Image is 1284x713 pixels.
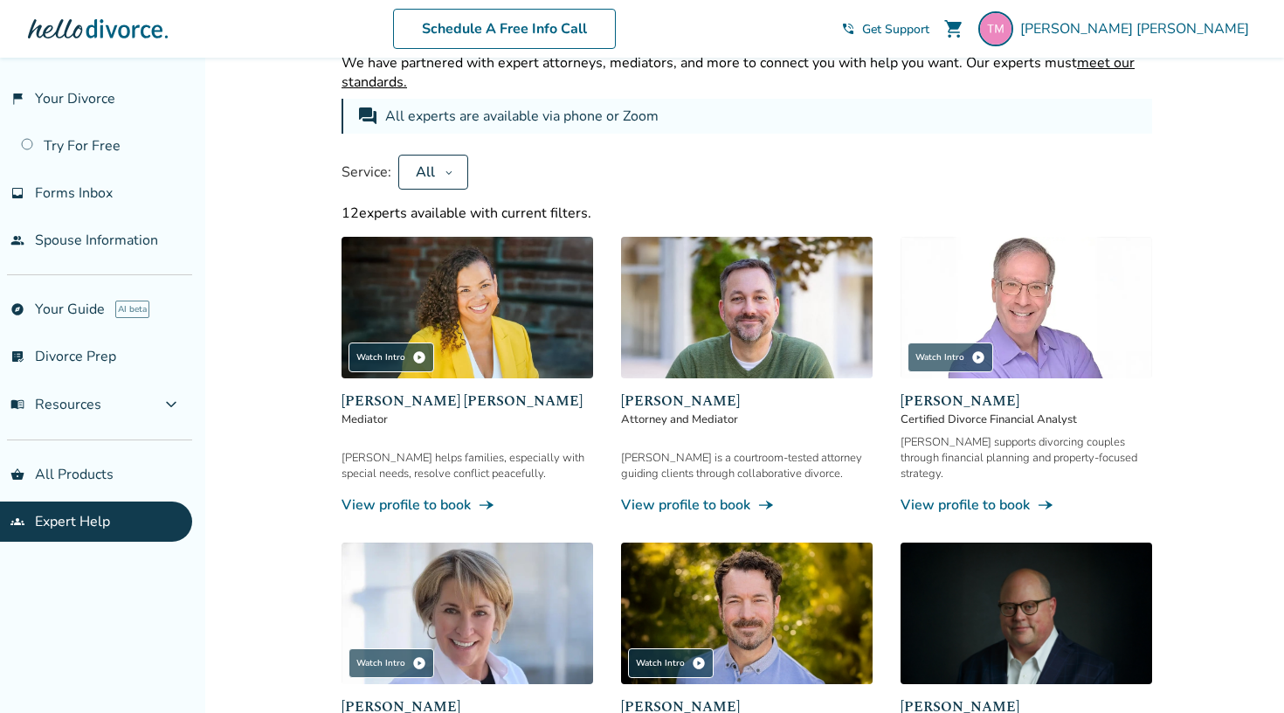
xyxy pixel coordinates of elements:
[10,467,24,481] span: shopping_basket
[342,204,1152,223] div: 12 experts available with current filters.
[621,237,873,378] img: Neil Forester
[115,301,149,318] span: AI beta
[349,648,434,678] div: Watch Intro
[10,515,24,529] span: groups
[621,412,873,427] span: Attorney and Mediator
[901,434,1152,481] div: [PERSON_NAME] supports divorcing couples through financial planning and property-focused strategy.
[628,648,714,678] div: Watch Intro
[901,391,1152,412] span: [PERSON_NAME]
[393,9,616,49] a: Schedule A Free Info Call
[342,163,391,182] span: Service:
[412,656,426,670] span: play_circle
[342,391,593,412] span: [PERSON_NAME] [PERSON_NAME]
[692,656,706,670] span: play_circle
[35,183,113,203] span: Forms Inbox
[161,394,182,415] span: expand_more
[10,186,24,200] span: inbox
[901,495,1152,515] a: View profile to bookline_end_arrow_notch
[10,302,24,316] span: explore
[413,163,438,182] div: All
[342,412,593,427] span: Mediator
[342,53,1135,92] span: meet our standards.
[621,450,873,481] div: [PERSON_NAME] is a courtroom-tested attorney guiding clients through collaborative divorce.
[478,496,495,514] span: line_end_arrow_notch
[349,343,434,372] div: Watch Intro
[862,21,929,38] span: Get Support
[412,350,426,364] span: play_circle
[943,18,964,39] span: shopping_cart
[621,543,873,684] img: John Duffy
[757,496,775,514] span: line_end_arrow_notch
[978,11,1013,46] img: terrimarko11@aol.com
[901,412,1152,427] span: Certified Divorce Financial Analyst
[621,391,873,412] span: [PERSON_NAME]
[342,450,593,481] div: [PERSON_NAME] helps families, especially with special needs, resolve conflict peacefully.
[385,106,662,127] div: All experts are available via phone or Zoom
[10,395,101,414] span: Resources
[908,343,993,372] div: Watch Intro
[10,350,24,363] span: list_alt_check
[10,233,24,247] span: people
[10,92,24,106] span: flag_2
[841,22,855,36] span: phone_in_talk
[841,21,929,38] a: phone_in_talkGet Support
[357,106,378,127] span: forum
[342,237,593,378] img: Claudia Brown Coulter
[398,155,468,190] button: All
[1197,629,1284,713] iframe: Chat Widget
[621,495,873,515] a: View profile to bookline_end_arrow_notch
[342,495,593,515] a: View profile to bookline_end_arrow_notch
[901,543,1152,684] img: Chris Freemott
[971,350,985,364] span: play_circle
[901,237,1152,378] img: Jeff Landers
[342,53,1152,92] p: We have partnered with expert attorneys, mediators, and more to connect you with help you want. O...
[1037,496,1054,514] span: line_end_arrow_notch
[342,543,593,684] img: Kim Goodman
[1020,19,1256,38] span: [PERSON_NAME] [PERSON_NAME]
[10,398,24,412] span: menu_book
